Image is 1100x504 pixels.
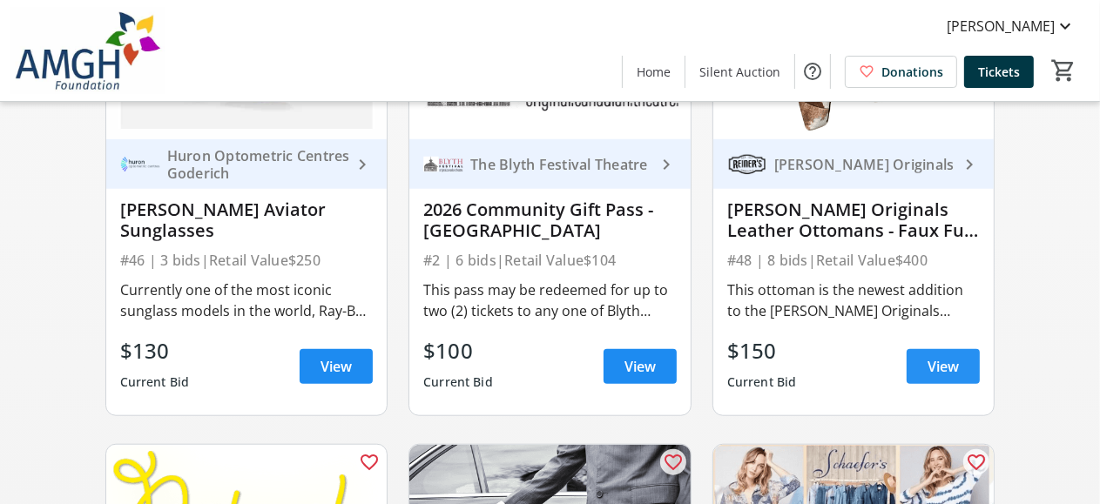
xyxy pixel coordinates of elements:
img: Alexandra Marine & General Hospital Foundation's Logo [10,7,165,94]
mat-icon: keyboard_arrow_right [352,154,373,175]
a: View [907,349,980,384]
span: [PERSON_NAME] [947,16,1055,37]
span: View [321,356,352,377]
div: [PERSON_NAME] Originals [767,156,960,173]
span: View [928,356,959,377]
div: Current Bid [120,366,190,398]
span: Home [637,63,671,81]
button: Help [795,54,830,89]
div: [PERSON_NAME] Originals Leather Ottomans - Faux Fur Moose [727,199,981,241]
mat-icon: favorite_outline [359,452,380,473]
div: Current Bid [423,366,493,398]
span: Tickets [978,63,1020,81]
a: Huron Optometric Centres GoderichHuron Optometric Centres Goderich [106,139,388,189]
img: Huron Optometric Centres Goderich [120,144,160,185]
div: $100 [423,335,493,366]
div: This ottoman is the newest addition to the [PERSON_NAME] Originals family. * Fantastic for all ag... [727,279,981,321]
button: Cart [1048,55,1079,86]
span: View [624,356,656,377]
button: [PERSON_NAME] [933,12,1090,40]
a: Tickets [964,56,1034,88]
a: Home [623,56,685,88]
img: Reiner's Originals [727,144,767,185]
mat-icon: favorite_outline [663,452,684,473]
div: Huron Optometric Centres Goderich [160,147,353,182]
a: Donations [845,56,957,88]
div: Current Bid [727,366,797,398]
div: $150 [727,335,797,366]
span: Silent Auction [699,63,780,81]
a: Silent Auction [685,56,794,88]
div: This pass may be redeemed for up to two (2) tickets to any one of Blyth Festival's productions du... [423,279,677,321]
a: The Blyth Festival TheatreThe Blyth Festival Theatre [409,139,691,189]
div: #48 | 8 bids | Retail Value $400 [727,248,981,272]
div: #2 | 6 bids | Retail Value $104 [423,248,677,272]
a: View [604,349,677,384]
div: [PERSON_NAME] Aviator Sunglasses [120,199,374,241]
span: Donations [881,63,943,81]
div: 2026 Community Gift Pass - [GEOGRAPHIC_DATA] [423,199,677,241]
div: Currently one of the most iconic sunglass models in the world, Ray-Ban Aviator sunglasses were or... [120,279,374,321]
mat-icon: favorite_outline [966,452,987,473]
img: The Blyth Festival Theatre [423,144,463,185]
a: View [300,349,373,384]
div: #46 | 3 bids | Retail Value $250 [120,248,374,272]
div: $130 [120,335,190,366]
div: The Blyth Festival Theatre [463,156,656,173]
a: Reiner's Originals[PERSON_NAME] Originals [713,139,995,189]
mat-icon: keyboard_arrow_right [959,154,980,175]
mat-icon: keyboard_arrow_right [656,154,677,175]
